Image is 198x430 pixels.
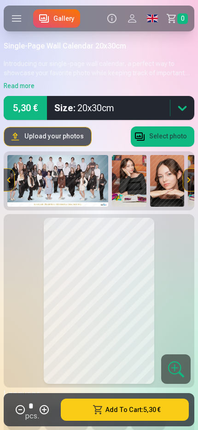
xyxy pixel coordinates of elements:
button: Info [102,6,122,31]
button: Select photo [131,126,194,147]
span: 0 [177,13,188,24]
strong: Size : [54,102,76,114]
p: Introducing our single-page wall calendar, a perfect way to showcase your favorite photo while ke... [4,59,194,78]
button: Profile [122,6,142,31]
a: Сart0 [163,6,194,31]
div: 5,30 € [4,96,47,120]
h5: Language [4,388,194,400]
a: Gallery [33,9,80,28]
a: Global [142,6,163,31]
button: Upload your photos [4,127,91,146]
div: 20x30cm [54,96,114,120]
button: Add To Cart:5,30 € [61,399,189,421]
div: Read more [4,81,194,90]
h1: Single-Page Wall Calendar 20x30cm [4,41,194,52]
